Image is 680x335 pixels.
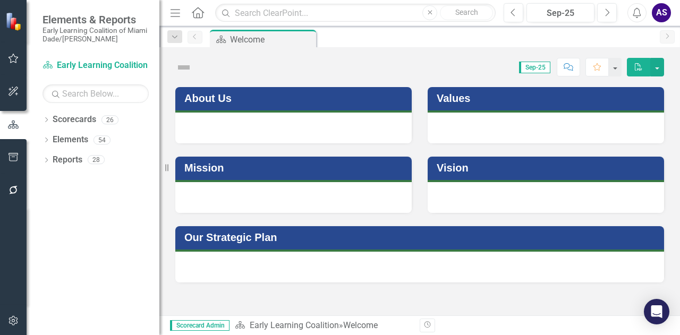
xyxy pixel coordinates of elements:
div: Open Intercom Messenger [644,299,669,324]
button: AS [652,3,671,22]
span: Elements & Reports [42,13,149,26]
button: Sep-25 [526,3,594,22]
img: ClearPoint Strategy [5,11,24,31]
input: Search ClearPoint... [215,4,496,22]
span: Scorecard Admin [170,320,229,331]
div: 28 [88,156,105,165]
button: Search [440,5,493,20]
img: Not Defined [175,59,192,76]
a: Reports [53,154,82,166]
a: Early Learning Coalition [250,320,339,330]
h3: Vision [437,162,659,174]
h3: Our Strategic Plan [184,231,659,243]
div: Welcome [343,320,378,330]
h3: Mission [184,162,406,174]
h3: Values [437,92,659,104]
input: Search Below... [42,84,149,103]
span: Sep-25 [519,62,550,73]
a: Early Learning Coalition [42,59,149,72]
div: 54 [93,135,110,144]
div: 26 [101,115,118,124]
h3: About Us [184,92,406,104]
a: Elements [53,134,88,146]
div: Welcome [230,33,313,46]
a: Scorecards [53,114,96,126]
small: Early Learning Coalition of Miami Dade/[PERSON_NAME] [42,26,149,44]
div: Sep-25 [530,7,591,20]
div: » [235,320,412,332]
span: Search [455,8,478,16]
